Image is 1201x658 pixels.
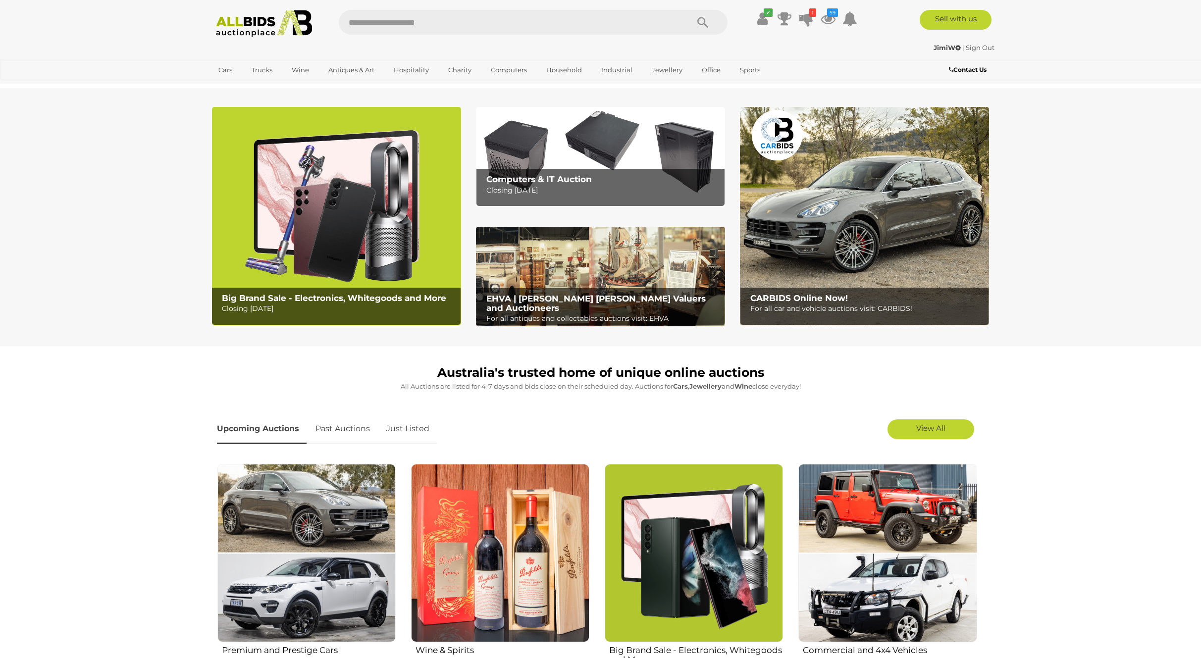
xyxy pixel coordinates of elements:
[210,10,318,37] img: Allbids.com.au
[442,62,478,78] a: Charity
[416,643,589,655] h2: Wine & Spirits
[809,8,816,17] i: 1
[689,382,722,390] strong: Jewellery
[486,312,720,325] p: For all antiques and collectables auctions visit: EHVA
[476,107,725,206] a: Computers & IT Auction Computers & IT Auction Closing [DATE]
[916,423,945,433] span: View All
[949,64,989,75] a: Contact Us
[755,10,770,28] a: ✔
[222,643,396,655] h2: Premium and Prestige Cars
[645,62,689,78] a: Jewellery
[934,44,962,51] a: JimiW
[212,107,461,325] img: Big Brand Sale - Electronics, Whitegoods and More
[217,366,985,380] h1: Australia's trusted home of unique online auctions
[605,464,783,642] img: Big Brand Sale - Electronics, Whitegoods and More
[217,414,307,444] a: Upcoming Auctions
[733,62,767,78] a: Sports
[322,62,381,78] a: Antiques & Art
[245,62,279,78] a: Trucks
[486,294,706,313] b: EHVA | [PERSON_NAME] [PERSON_NAME] Valuers and Auctioneers
[827,8,838,17] i: 59
[212,78,295,95] a: [GEOGRAPHIC_DATA]
[486,174,592,184] b: Computers & IT Auction
[695,62,727,78] a: Office
[212,62,239,78] a: Cars
[803,643,977,655] h2: Commercial and 4x4 Vehicles
[750,303,984,315] p: For all car and vehicle auctions visit: CARBIDS!
[673,382,688,390] strong: Cars
[798,464,977,642] img: Commercial and 4x4 Vehicles
[740,107,989,325] a: CARBIDS Online Now! CARBIDS Online Now! For all car and vehicle auctions visit: CARBIDS!
[799,10,814,28] a: 1
[217,381,985,392] p: All Auctions are listed for 4-7 days and bids close on their scheduled day. Auctions for , and cl...
[476,227,725,327] a: EHVA | Evans Hastings Valuers and Auctioneers EHVA | [PERSON_NAME] [PERSON_NAME] Valuers and Auct...
[734,382,752,390] strong: Wine
[540,62,588,78] a: Household
[476,227,725,327] img: EHVA | Evans Hastings Valuers and Auctioneers
[750,293,848,303] b: CARBIDS Online Now!
[486,184,720,197] p: Closing [DATE]
[217,464,396,642] img: Premium and Prestige Cars
[678,10,728,35] button: Search
[411,464,589,642] img: Wine & Spirits
[222,303,455,315] p: Closing [DATE]
[821,10,835,28] a: 59
[949,66,987,73] b: Contact Us
[764,8,773,17] i: ✔
[966,44,994,51] a: Sign Out
[476,107,725,206] img: Computers & IT Auction
[379,414,437,444] a: Just Listed
[962,44,964,51] span: |
[934,44,961,51] strong: JimiW
[212,107,461,325] a: Big Brand Sale - Electronics, Whitegoods and More Big Brand Sale - Electronics, Whitegoods and Mo...
[285,62,315,78] a: Wine
[308,414,377,444] a: Past Auctions
[484,62,533,78] a: Computers
[595,62,639,78] a: Industrial
[387,62,435,78] a: Hospitality
[740,107,989,325] img: CARBIDS Online Now!
[222,293,446,303] b: Big Brand Sale - Electronics, Whitegoods and More
[888,419,974,439] a: View All
[920,10,992,30] a: Sell with us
